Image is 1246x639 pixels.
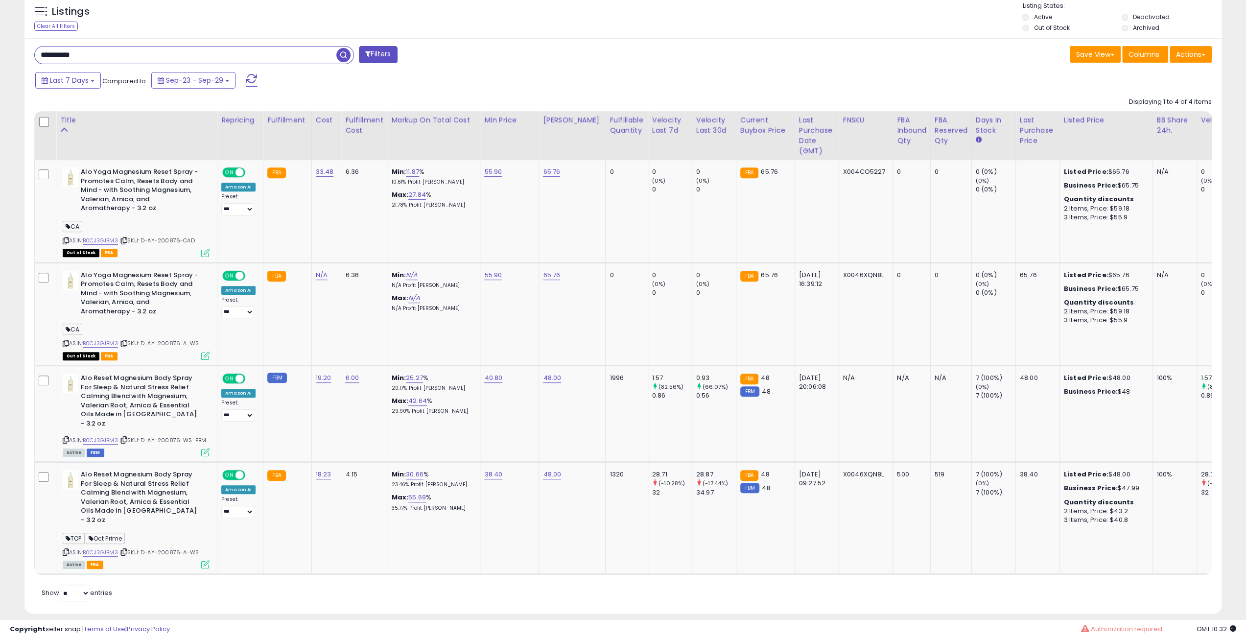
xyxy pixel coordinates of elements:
span: FBA [101,352,118,360]
div: 1996 [610,374,640,382]
p: 23.46% Profit [PERSON_NAME] [391,481,472,488]
div: $65.76 [1064,271,1145,280]
div: 0 [1201,288,1241,297]
a: 48.00 [543,470,561,479]
div: Fulfillment [267,115,307,125]
small: FBA [740,470,758,481]
a: 48.00 [543,373,561,383]
b: Max: [391,493,408,502]
small: (66.07%) [703,383,728,391]
small: FBM [267,373,286,383]
label: Archived [1133,24,1159,32]
small: (0%) [696,177,710,185]
div: [DATE] 16:39:12 [799,271,831,288]
div: 28.87 [696,470,736,479]
div: 7 (100%) [976,391,1015,400]
small: FBA [267,167,285,178]
label: Out of Stock [1034,24,1069,32]
div: 0 [696,185,736,194]
span: Compared to: [102,76,147,86]
div: 0 [935,167,964,176]
a: B0CJ3GJBM3 [83,548,118,557]
div: 0 [610,271,640,280]
div: 0 [897,167,923,176]
div: 7 (100%) [976,470,1015,479]
span: 48 [762,387,770,396]
a: 65.76 [543,167,560,177]
p: 10.61% Profit [PERSON_NAME] [391,179,472,186]
div: 38.40 [1020,470,1052,479]
b: Min: [391,470,406,479]
div: 2 Items, Price: $43.2 [1064,507,1145,516]
div: Listed Price [1064,115,1149,125]
b: Quantity discounts [1064,497,1134,507]
div: 0 [1201,271,1241,280]
span: CA [63,324,82,335]
button: Columns [1122,46,1168,63]
div: 100% [1157,470,1189,479]
span: ON [223,271,235,280]
a: B0CJ3GJBM3 [83,436,118,445]
h5: Listings [52,5,90,19]
div: : [1064,498,1145,507]
b: Business Price: [1064,483,1118,493]
a: 55.90 [484,270,502,280]
span: ON [223,375,235,383]
small: (0%) [652,280,666,288]
div: 3 Items, Price: $55.9 [1064,316,1145,325]
div: N/A [843,374,886,382]
a: N/A [316,270,328,280]
div: N/A [935,374,964,382]
div: Fulfillable Quantity [610,115,643,136]
div: 32 [1201,488,1241,497]
div: Amazon AI [221,389,256,398]
div: [PERSON_NAME] [543,115,601,125]
div: FNSKU [843,115,889,125]
span: 48 [761,373,769,382]
div: X004CO5227 [843,167,886,176]
div: ASIN: [63,167,210,256]
div: : [1064,195,1145,204]
a: 38.40 [484,470,502,479]
a: B0CJ3GJBM3 [83,237,118,245]
small: Days In Stock. [976,136,982,144]
small: (-10.28%) [658,479,685,487]
b: Alo Yoga Magnesium Reset Spray - Promotes Calm, Resets Body and Mind - with Soothing Magnesium, V... [81,271,200,319]
span: Show: entries [42,588,112,597]
span: Columns [1128,49,1159,59]
span: OFF [244,471,259,479]
div: 6.36 [345,167,379,176]
a: 18.23 [316,470,331,479]
div: 7 (100%) [976,374,1015,382]
button: Actions [1170,46,1212,63]
p: N/A Profit [PERSON_NAME] [391,282,472,289]
b: Alo Reset Magnesium Body Spray For Sleep & Natural Stress Relief Calming Blend with Magnesium, Va... [81,470,200,527]
b: Business Price: [1064,284,1118,293]
div: $65.76 [1064,167,1145,176]
label: Deactivated [1133,13,1170,21]
span: TOP [63,533,85,544]
small: FBA [267,470,285,481]
div: 4.15 [345,470,379,479]
b: Min: [391,167,406,176]
a: Privacy Policy [127,624,170,634]
div: Repricing [221,115,259,125]
div: 2 Items, Price: $59.18 [1064,204,1145,213]
span: | SKU: D-AY-200876-A-WS [119,339,199,347]
div: Fulfillment Cost [345,115,383,136]
div: seller snap | | [10,625,170,634]
small: (0%) [696,280,710,288]
small: (0%) [1201,177,1215,185]
div: % [391,493,472,511]
div: 0 [652,167,692,176]
div: 0 (0%) [976,167,1015,176]
button: Filters [359,46,397,63]
span: CA [63,221,82,232]
a: 6.00 [345,373,359,383]
div: 1.57 [652,374,692,382]
b: Listed Price: [1064,470,1108,479]
small: FBA [740,167,758,178]
div: % [391,374,472,392]
span: FBM [87,449,104,457]
div: % [391,470,472,488]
